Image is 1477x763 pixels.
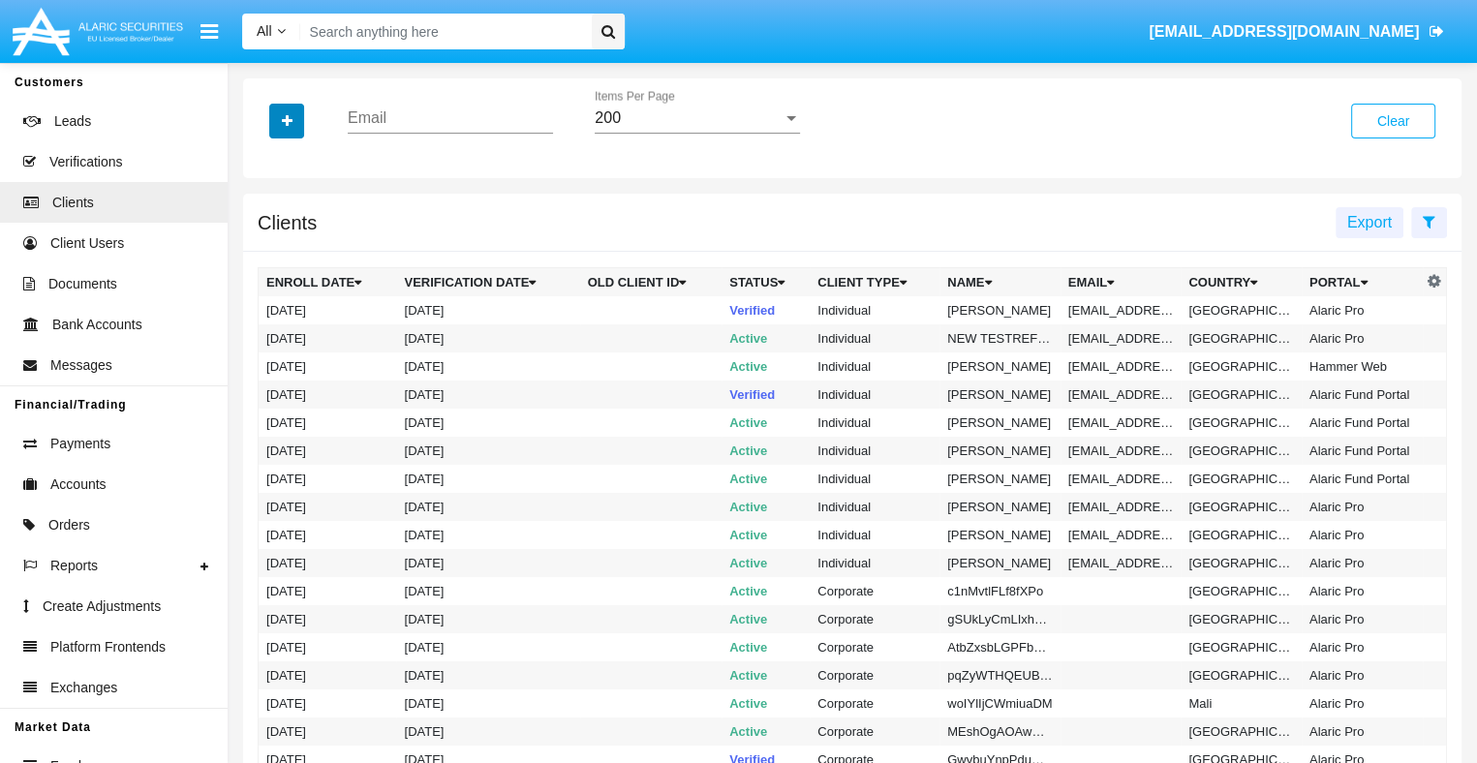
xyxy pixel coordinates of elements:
th: Old Client Id [580,268,723,297]
td: [DATE] [396,493,579,521]
td: [GEOGRAPHIC_DATA] [1181,324,1302,352]
button: Export [1336,207,1403,238]
td: [PERSON_NAME] [939,465,1061,493]
td: [GEOGRAPHIC_DATA] [1181,605,1302,633]
td: Corporate [810,577,939,605]
td: [GEOGRAPHIC_DATA] [1181,493,1302,521]
span: Payments [50,434,110,454]
td: Active [722,577,810,605]
span: All [257,23,272,39]
span: Verifications [49,152,122,172]
td: Individual [810,381,939,409]
td: Active [722,352,810,381]
td: Individual [810,549,939,577]
td: Alaric Pro [1302,717,1423,746]
td: [EMAIL_ADDRESS][DOMAIN_NAME] [1061,409,1182,437]
td: Alaric Pro [1302,577,1423,605]
td: Alaric Pro [1302,493,1423,521]
td: [GEOGRAPHIC_DATA] [1181,437,1302,465]
a: [EMAIL_ADDRESS][DOMAIN_NAME] [1140,5,1453,59]
td: Alaric Pro [1302,633,1423,661]
td: [EMAIL_ADDRESS][DOMAIN_NAME] [1061,324,1182,352]
td: [DATE] [259,577,397,605]
td: Alaric Pro [1302,605,1423,633]
td: [DATE] [259,633,397,661]
td: Alaric Fund Portal [1302,437,1423,465]
td: [GEOGRAPHIC_DATA] [1181,577,1302,605]
td: woIYlIjCWmiuaDM [939,689,1061,717]
span: 200 [595,109,621,126]
td: [EMAIL_ADDRESS][DOMAIN_NAME] [1061,549,1182,577]
span: Create Adjustments [43,596,161,617]
td: [DATE] [396,465,579,493]
td: Mali [1181,689,1302,717]
td: Individual [810,521,939,549]
td: [GEOGRAPHIC_DATA] [1181,296,1302,324]
td: [DATE] [259,409,397,437]
td: [DATE] [396,324,579,352]
td: [DATE] [259,717,397,746]
td: Alaric Pro [1302,689,1423,717]
td: Corporate [810,661,939,689]
span: [EMAIL_ADDRESS][DOMAIN_NAME] [1149,23,1419,40]
td: [GEOGRAPHIC_DATA] [1181,717,1302,746]
td: gSUkLyCmLIxhAei [939,605,1061,633]
td: Corporate [810,717,939,746]
span: Client Users [50,233,124,254]
td: Alaric Pro [1302,324,1423,352]
span: Bank Accounts [52,315,142,335]
th: Email [1061,268,1182,297]
td: [DATE] [396,521,579,549]
td: [PERSON_NAME] [939,437,1061,465]
td: [DATE] [259,296,397,324]
td: Active [722,324,810,352]
td: [PERSON_NAME] [939,493,1061,521]
th: Country [1181,268,1302,297]
td: [PERSON_NAME] [939,409,1061,437]
a: All [242,21,300,42]
td: Individual [810,352,939,381]
td: [DATE] [259,381,397,409]
img: Logo image [10,3,186,60]
td: Alaric Fund Portal [1302,381,1423,409]
td: Individual [810,437,939,465]
td: [DATE] [396,549,579,577]
td: [PERSON_NAME] [939,352,1061,381]
td: Individual [810,324,939,352]
td: [GEOGRAPHIC_DATA] [1181,352,1302,381]
td: [DATE] [259,493,397,521]
td: [GEOGRAPHIC_DATA] [1181,549,1302,577]
td: [DATE] [396,661,579,689]
td: Corporate [810,633,939,661]
span: Reports [50,556,98,576]
td: [DATE] [259,521,397,549]
button: Clear [1351,104,1435,138]
td: [GEOGRAPHIC_DATA] [1181,465,1302,493]
td: [DATE] [259,437,397,465]
th: Status [722,268,810,297]
td: [DATE] [259,465,397,493]
input: Search [300,14,585,49]
td: [PERSON_NAME] [939,521,1061,549]
td: [DATE] [259,605,397,633]
td: Active [722,633,810,661]
td: [GEOGRAPHIC_DATA] [1181,381,1302,409]
td: Active [722,437,810,465]
td: [EMAIL_ADDRESS][DOMAIN_NAME] [1061,296,1182,324]
td: Alaric Pro [1302,296,1423,324]
td: [EMAIL_ADDRESS][DOMAIN_NAME] [1061,493,1182,521]
td: Individual [810,409,939,437]
td: Alaric Pro [1302,521,1423,549]
td: [EMAIL_ADDRESS][DOMAIN_NAME] [1061,437,1182,465]
td: AtbZxsbLGPFboVk [939,633,1061,661]
td: [DATE] [396,605,579,633]
td: Individual [810,465,939,493]
td: [DATE] [396,577,579,605]
span: Leads [54,111,91,132]
td: [GEOGRAPHIC_DATA] [1181,521,1302,549]
td: [DATE] [396,689,579,717]
th: Name [939,268,1061,297]
td: [DATE] [396,437,579,465]
th: Enroll date [259,268,397,297]
td: [PERSON_NAME] [939,296,1061,324]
